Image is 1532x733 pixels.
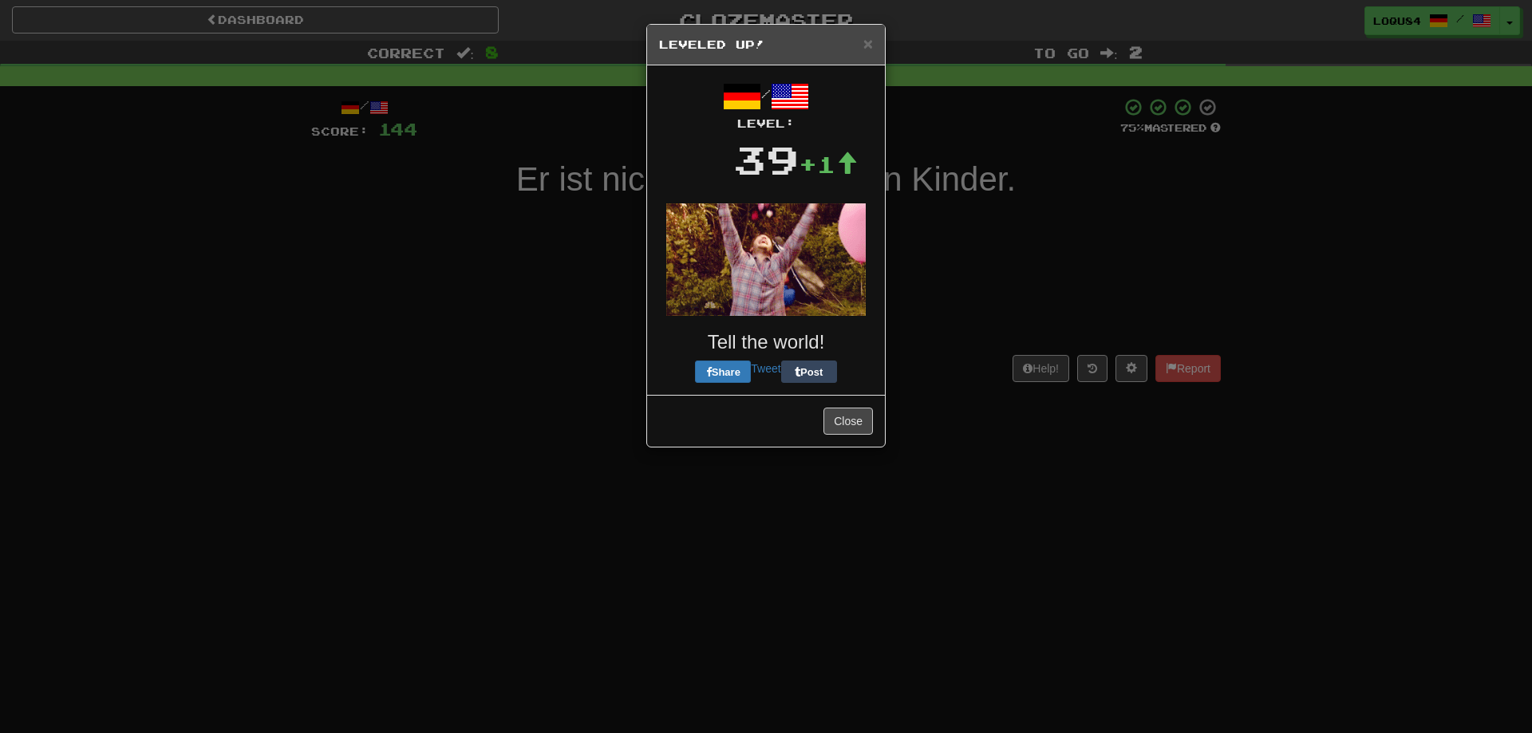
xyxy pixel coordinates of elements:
[659,332,873,353] h3: Tell the world!
[781,361,837,383] button: Post
[695,361,751,383] button: Share
[659,77,873,132] div: /
[751,362,780,375] a: Tweet
[863,35,873,52] button: Close
[823,408,873,435] button: Close
[659,37,873,53] h5: Leveled Up!
[799,148,858,180] div: +1
[863,34,873,53] span: ×
[666,203,866,316] img: andy-72a9b47756ecc61a9f6c0ef31017d13e025550094338bf53ee1bb5849c5fd8eb.gif
[659,116,873,132] div: Level:
[733,132,799,187] div: 39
